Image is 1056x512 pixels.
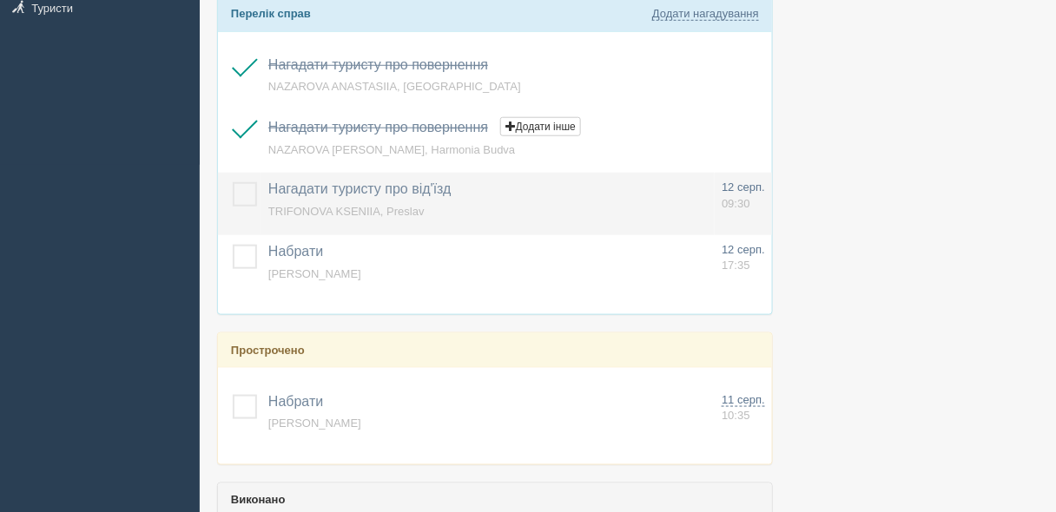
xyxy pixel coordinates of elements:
[722,392,765,424] a: 11 серп. 10:35
[722,197,750,210] span: 09:30
[722,409,750,422] span: 10:35
[268,181,452,196] a: Нагадати туристу про від'їзд
[231,344,305,357] b: Прострочено
[722,181,765,194] span: 12 серп.
[268,57,488,72] a: Нагадати туристу про повернення
[268,143,515,156] a: NAZAROVA [PERSON_NAME], Harmonia Budva
[722,259,750,272] span: 17:35
[231,7,311,20] b: Перелік справ
[268,417,361,430] a: [PERSON_NAME]
[268,244,323,259] a: Набрати
[231,494,286,507] b: Виконано
[722,180,765,212] a: 12 серп. 09:30
[722,393,765,407] span: 11 серп.
[722,242,765,274] a: 12 серп. 17:35
[268,205,425,218] a: TRIFONOVA KSENIIA, Preslav
[268,80,521,93] a: NAZAROVA ANASTASIIA, [GEOGRAPHIC_DATA]
[652,7,759,21] a: Додати нагадування
[722,243,765,256] span: 12 серп.
[268,120,488,135] a: Нагадати туристу про повернення
[268,267,361,280] a: [PERSON_NAME]
[268,394,323,409] a: Набрати
[500,117,581,136] button: Додати інше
